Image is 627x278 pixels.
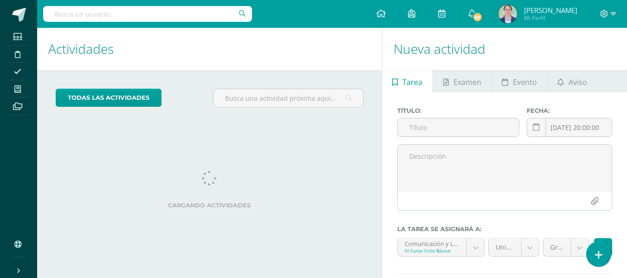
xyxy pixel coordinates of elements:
[397,226,612,233] label: La tarea se asignará a:
[498,5,517,23] img: 6984bd19de0f34bc91d734abb952efb6.png
[472,12,482,22] span: 58
[433,70,491,92] a: Examen
[213,89,362,107] input: Busca una actividad próxima aquí...
[56,202,363,209] label: Cargando actividades
[550,239,564,256] span: Grammar (10.0%)
[524,6,577,15] span: [PERSON_NAME]
[382,70,433,92] a: Tarea
[569,71,587,93] span: Aviso
[397,107,520,114] label: Título:
[496,239,514,256] span: Unidad 4
[398,118,519,136] input: Título
[398,239,484,256] a: Comunicación y Lenguaje Inglés 'A'III Curso Ciclo Básico
[453,71,481,93] span: Examen
[489,239,539,256] a: Unidad 4
[43,6,252,22] input: Busca un usuario...
[394,28,616,70] h1: Nueva actividad
[513,71,537,93] span: Evento
[402,71,422,93] span: Tarea
[527,107,612,114] label: Fecha:
[543,239,588,256] a: Grammar (10.0%)
[48,28,371,70] h1: Actividades
[405,239,459,247] div: Comunicación y Lenguaje Inglés 'A'
[527,118,612,136] input: Fecha de entrega
[405,247,459,254] div: III Curso Ciclo Básico
[491,70,547,92] a: Evento
[547,70,597,92] a: Aviso
[524,14,577,22] span: Mi Perfil
[56,89,162,107] a: todas las Actividades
